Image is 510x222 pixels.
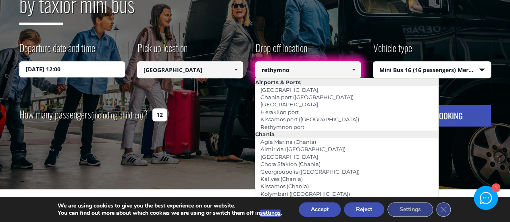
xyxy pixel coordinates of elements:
a: Almirida ([GEOGRAPHIC_DATA]) [255,143,350,155]
button: Reject [344,202,384,217]
a: Chora Sfakion (Chania) [255,158,325,170]
label: How many passengers ? [19,105,148,124]
label: Drop off location [255,41,307,61]
a: Heraklion port [255,106,304,118]
span: Mini Bus 16 (16 passengers) Mercedes Sprinter [373,62,491,79]
p: You can find out more about which cookies we are using or switch them off in . [58,210,282,217]
div: 1 [491,184,500,193]
a: [GEOGRAPHIC_DATA] [255,151,323,162]
label: Vehicle type [373,41,412,61]
a: Kolymbari ([GEOGRAPHIC_DATA]) [255,188,355,199]
label: Pick up location [137,41,187,61]
a: Kissamos port ([GEOGRAPHIC_DATA]) [255,114,364,125]
a: [GEOGRAPHIC_DATA] [255,84,323,95]
input: Select drop-off location [255,61,361,78]
a: Show All Items [229,61,242,78]
a: Chania port ([GEOGRAPHIC_DATA]) [255,91,358,103]
a: [GEOGRAPHIC_DATA] [255,99,323,110]
label: Departure date and time [19,41,95,61]
li: Airports & Ports [255,79,438,86]
button: Close GDPR Cookie Banner [436,202,451,217]
input: Select pickup location [137,61,243,78]
button: Accept [299,202,341,217]
a: Georgioupolis ([GEOGRAPHIC_DATA]) [255,166,364,177]
a: Agia Marina (Chania) [255,136,321,147]
a: Kalives (Chania) [255,173,308,185]
p: We are using cookies to give you the best experience on our website. [58,202,282,210]
button: Settings [387,202,433,217]
a: Show All Items [347,61,360,78]
li: Chania [255,131,438,138]
a: Rethymnon port [255,121,309,133]
small: (including children) [91,109,143,121]
a: Kissamos (Chania) [255,181,314,192]
button: settings [260,210,281,217]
